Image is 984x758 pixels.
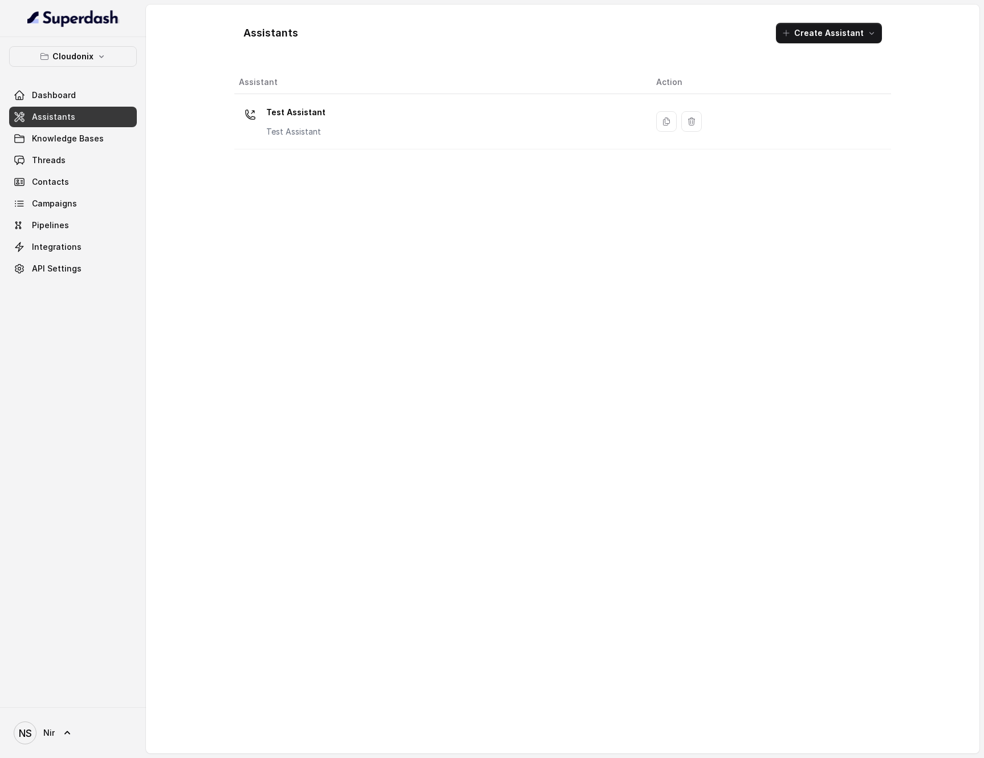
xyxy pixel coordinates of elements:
a: Assistants [9,107,137,127]
span: API Settings [32,263,82,274]
a: Integrations [9,237,137,257]
text: NS [19,727,32,739]
a: Threads [9,150,137,171]
a: API Settings [9,258,137,279]
button: Create Assistant [776,23,882,43]
a: Dashboard [9,85,137,106]
a: Campaigns [9,193,137,214]
th: Assistant [234,71,647,94]
span: Contacts [32,176,69,188]
p: Test Assistant [266,103,326,121]
a: Pipelines [9,215,137,236]
span: Nir [43,727,55,739]
a: Contacts [9,172,137,192]
span: Threads [32,155,66,166]
span: Assistants [32,111,75,123]
span: Integrations [32,241,82,253]
p: Cloudonix [52,50,93,63]
span: Dashboard [32,90,76,101]
h1: Assistants [243,24,298,42]
a: Nir [9,717,137,749]
span: Campaigns [32,198,77,209]
p: Test Assistant [266,126,326,137]
button: Cloudonix [9,46,137,67]
a: Knowledge Bases [9,128,137,149]
th: Action [647,71,891,94]
span: Knowledge Bases [32,133,104,144]
span: Pipelines [32,220,69,231]
img: light.svg [27,9,119,27]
